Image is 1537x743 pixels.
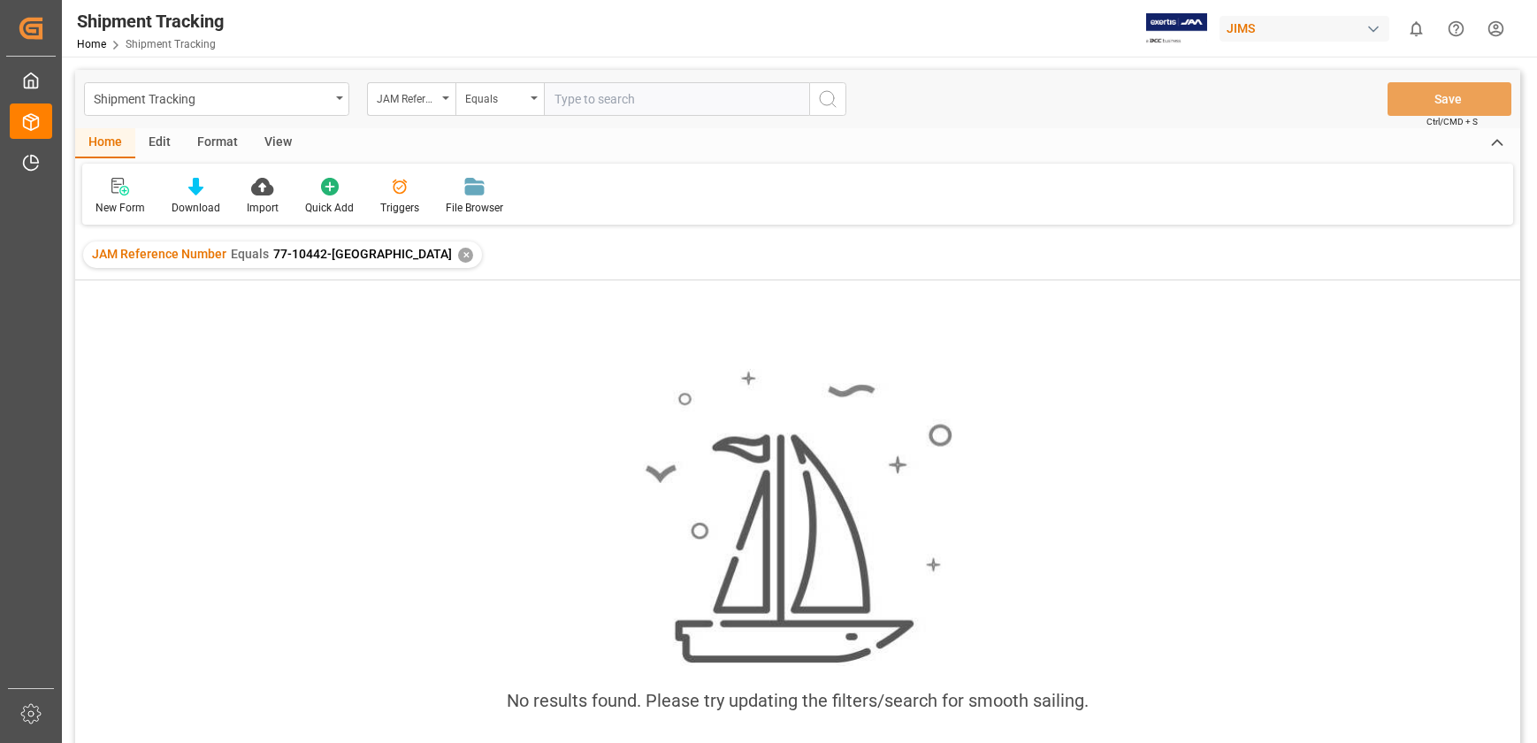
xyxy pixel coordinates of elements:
button: open menu [455,82,544,116]
div: Import [247,200,279,216]
div: File Browser [446,200,503,216]
span: Ctrl/CMD + S [1426,115,1478,128]
span: JAM Reference Number [92,247,226,261]
button: JIMS [1220,11,1396,45]
img: Exertis%20JAM%20-%20Email%20Logo.jpg_1722504956.jpg [1146,13,1207,44]
a: Home [77,38,106,50]
button: show 0 new notifications [1396,9,1436,49]
div: Download [172,200,220,216]
div: New Form [96,200,145,216]
div: JAM Reference Number [377,87,437,107]
div: Shipment Tracking [94,87,330,109]
input: Type to search [544,82,809,116]
div: JIMS [1220,16,1389,42]
div: Triggers [380,200,419,216]
div: View [251,128,305,158]
span: Equals [231,247,269,261]
img: smooth_sailing.jpeg [643,369,952,666]
button: open menu [84,82,349,116]
div: Format [184,128,251,158]
div: Home [75,128,135,158]
div: Quick Add [305,200,354,216]
button: Help Center [1436,9,1476,49]
button: search button [809,82,846,116]
div: No results found. Please try updating the filters/search for smooth sailing. [507,687,1089,714]
div: ✕ [458,248,473,263]
span: 77-10442-[GEOGRAPHIC_DATA] [273,247,452,261]
div: Equals [465,87,525,107]
button: Save [1388,82,1511,116]
button: open menu [367,82,455,116]
div: Edit [135,128,184,158]
div: Shipment Tracking [77,8,224,34]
